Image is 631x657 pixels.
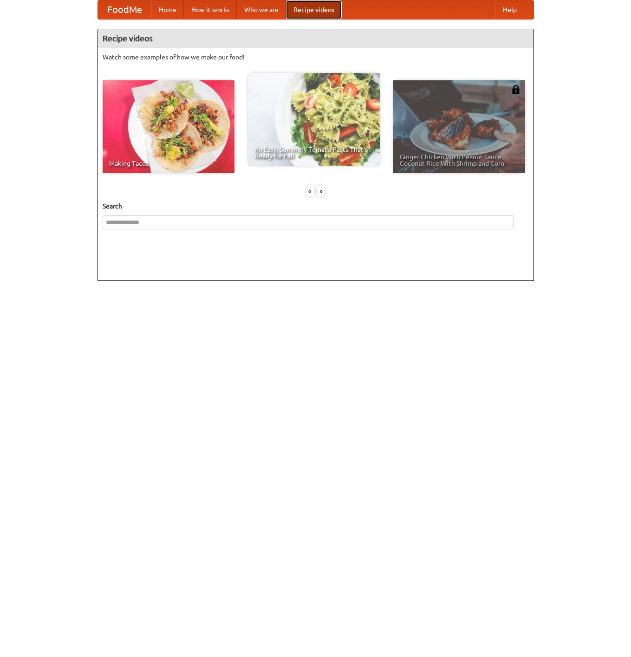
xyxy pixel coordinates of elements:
a: Recipe videos [286,0,342,19]
a: Help [495,0,524,19]
a: FoodMe [98,0,151,19]
a: Home [151,0,184,19]
img: 483408.png [511,85,520,94]
a: How it works [184,0,237,19]
a: Making Tacos [103,80,234,173]
a: Who we are [237,0,286,19]
p: Watch some examples of how we make our food! [103,52,529,62]
a: An Easy, Summery Tomato Pasta That's Ready for Fall [248,73,380,166]
div: « [306,185,314,197]
span: Making Tacos [109,160,228,167]
div: » [317,185,325,197]
h4: Recipe videos [98,29,533,48]
h5: Search [103,202,529,211]
span: An Easy, Summery Tomato Pasta That's Ready for Fall [254,146,373,159]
